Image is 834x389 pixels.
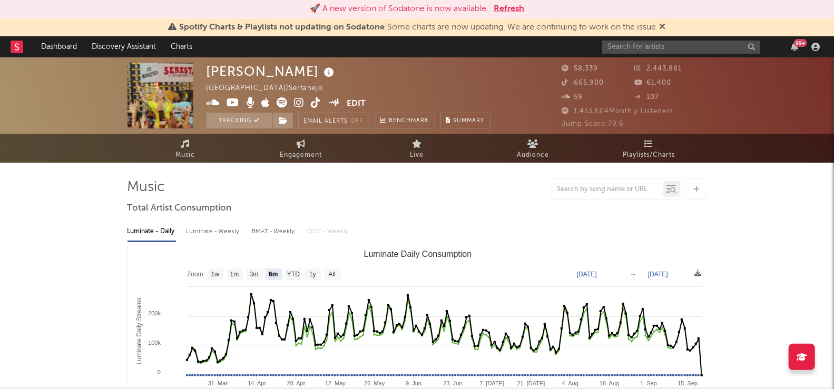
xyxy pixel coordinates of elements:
[591,134,707,163] a: Playlists/Charts
[389,115,429,127] span: Benchmark
[678,380,698,386] text: 15. Sep
[562,121,624,127] span: Jump Score: 79.6
[479,380,504,386] text: 7. [DATE]
[157,369,160,375] text: 0
[562,79,604,86] span: 665,900
[634,79,671,86] span: 61,400
[634,94,659,101] span: 107
[359,134,475,163] a: Live
[440,113,490,128] button: Summary
[175,149,195,162] span: Music
[475,134,591,163] a: Audience
[623,149,675,162] span: Playlists/Charts
[298,113,369,128] button: Email AlertsOff
[640,380,657,386] text: 1. Sep
[180,23,656,32] span: : Some charts are now updating. We are continuing to work on the issue
[135,297,142,364] text: Luminate Daily Streams
[660,23,666,32] span: Dismiss
[634,65,682,72] span: 2,443,881
[287,380,305,386] text: 28. Apr
[127,223,176,241] div: Luminate - Daily
[252,223,297,241] div: BMAT - Weekly
[180,23,385,32] span: Spotify Charts & Playlists not updating on Sodatone
[794,39,807,47] div: 99 +
[230,271,239,278] text: 1m
[351,118,364,124] em: Off
[249,271,258,278] text: 3m
[211,271,219,278] text: 1w
[364,380,385,386] text: 26. May
[454,118,485,124] span: Summary
[577,271,597,278] text: [DATE]
[562,108,674,115] span: 1,453,604 Monthly Listeners
[269,271,278,278] text: 6m
[562,94,583,101] span: 59
[552,185,663,194] input: Search by song name or URL
[163,36,200,57] a: Charts
[364,250,472,258] text: Luminate Daily Consumption
[207,63,337,80] div: [PERSON_NAME]
[517,380,545,386] text: 21. [DATE]
[207,82,336,95] div: [GEOGRAPHIC_DATA] | Sertanejo
[187,223,242,241] div: Luminate - Weekly
[127,202,232,215] span: Total Artist Consumption
[630,271,636,278] text: →
[410,149,424,162] span: Live
[517,149,549,162] span: Audience
[791,43,798,51] button: 99+
[148,340,161,346] text: 100k
[562,65,598,72] span: 58,339
[287,271,299,278] text: YTD
[375,113,435,128] a: Benchmark
[602,41,760,54] input: Search for artists
[310,3,488,15] div: 🚀 A new version of Sodatone is now available.
[347,97,366,111] button: Edit
[648,271,668,278] text: [DATE]
[187,271,203,278] text: Zoom
[494,3,524,15] button: Refresh
[406,380,421,386] text: 9. Jun
[84,36,163,57] a: Discovery Assistant
[243,134,359,163] a: Engagement
[127,134,243,163] a: Music
[600,380,619,386] text: 18. Aug
[148,310,161,316] text: 200k
[325,380,346,386] text: 12. May
[328,271,335,278] text: All
[443,380,462,386] text: 23. Jun
[207,113,272,128] button: Tracking
[248,380,266,386] text: 14. Apr
[34,36,84,57] a: Dashboard
[280,149,322,162] span: Engagement
[309,271,316,278] text: 1y
[208,380,228,386] text: 31. Mar
[562,380,578,386] text: 4. Aug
